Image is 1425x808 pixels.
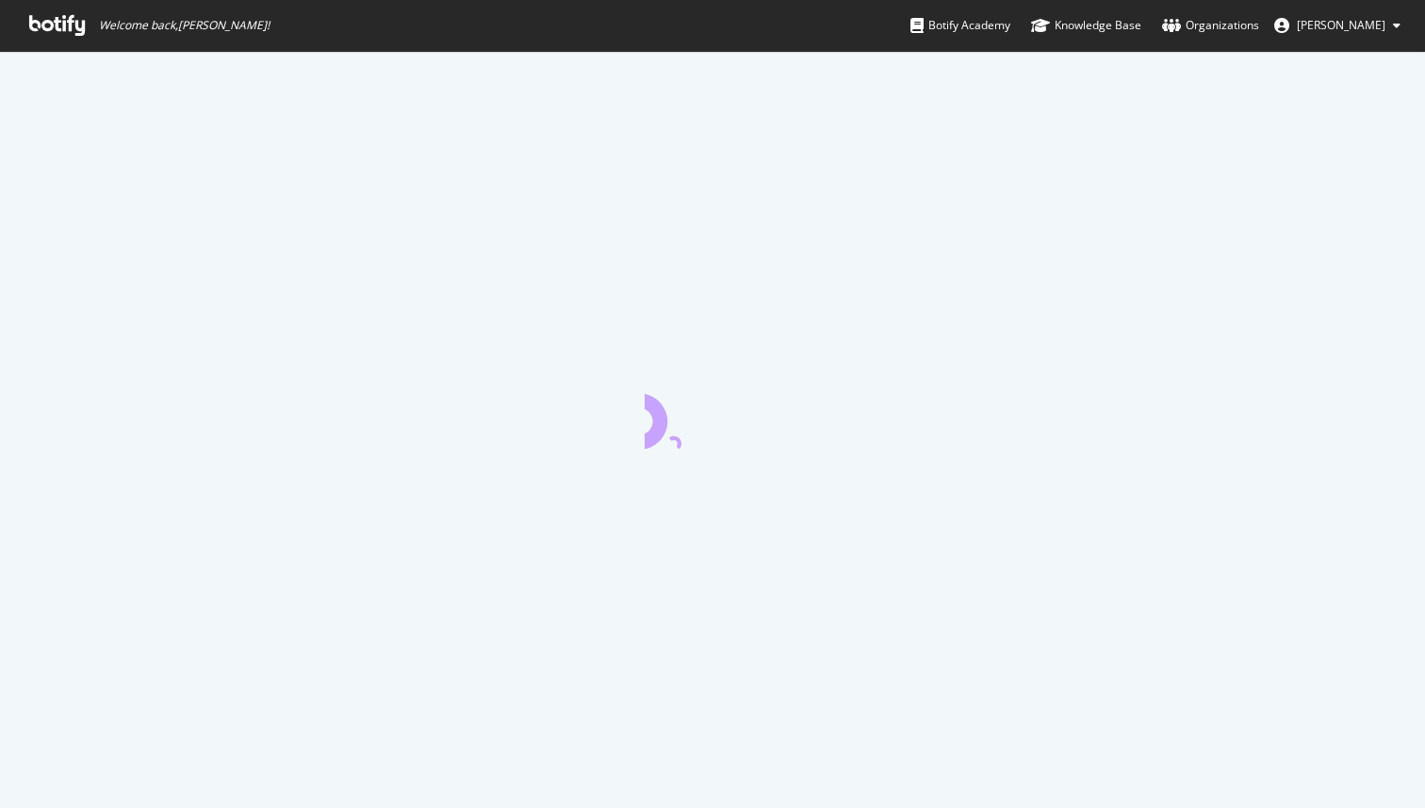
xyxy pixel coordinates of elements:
[1259,10,1416,41] button: [PERSON_NAME]
[645,381,780,449] div: animation
[1297,17,1385,33] span: Neha Rose
[99,18,270,33] span: Welcome back, [PERSON_NAME] !
[1031,16,1141,35] div: Knowledge Base
[1162,16,1259,35] div: Organizations
[910,16,1010,35] div: Botify Academy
